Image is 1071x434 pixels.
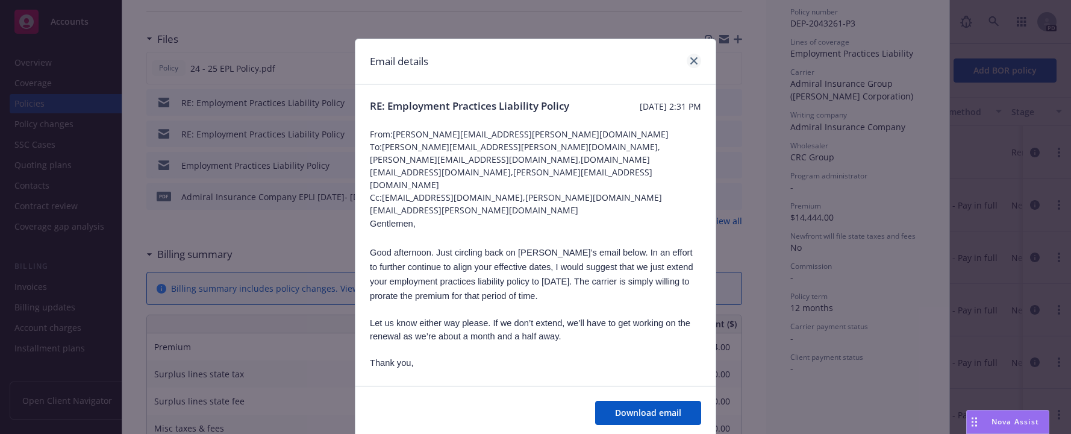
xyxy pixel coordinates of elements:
a: close [687,54,701,68]
button: Nova Assist [966,410,1049,434]
h1: Email details [370,54,428,69]
span: RE: Employment Practices Liability Policy [370,99,569,113]
span: [DATE] 2:31 PM [640,100,701,113]
div: Drag to move [967,410,982,433]
span: Cc: [EMAIL_ADDRESS][DOMAIN_NAME],[PERSON_NAME][DOMAIN_NAME][EMAIL_ADDRESS][PERSON_NAME][DOMAIN_NAME] [370,191,701,216]
span: From: [PERSON_NAME][EMAIL_ADDRESS][PERSON_NAME][DOMAIN_NAME] [370,128,701,140]
span: To: [PERSON_NAME][EMAIL_ADDRESS][PERSON_NAME][DOMAIN_NAME],[PERSON_NAME][EMAIL_ADDRESS][DOMAIN_NA... [370,140,701,191]
span: Gentlemen, [370,219,416,228]
span: Nova Assist [991,417,1039,427]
